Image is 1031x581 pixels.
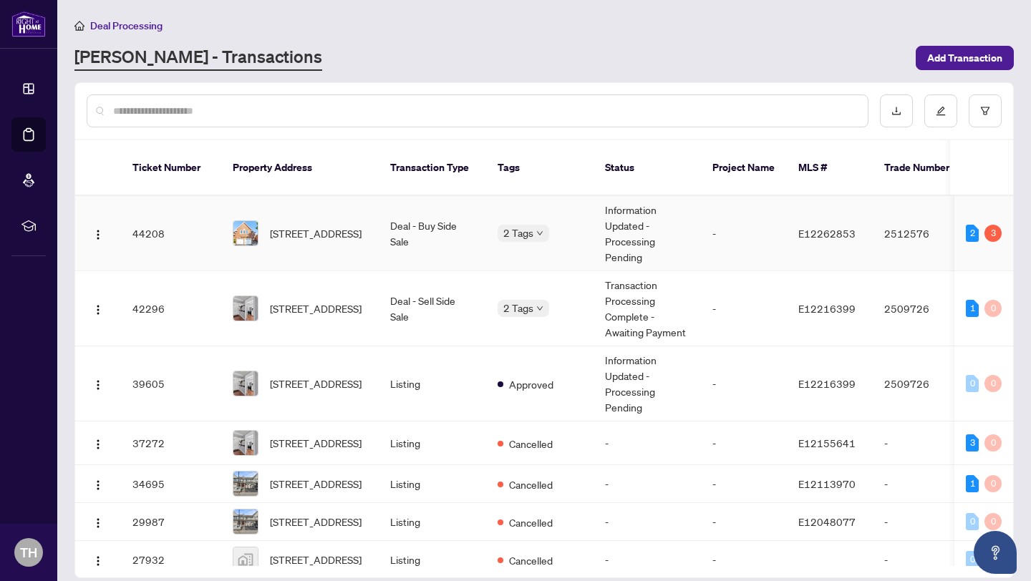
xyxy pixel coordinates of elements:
img: thumbnail-img [233,296,258,321]
td: Deal - Sell Side Sale [379,271,486,346]
button: download [880,94,913,127]
th: Tags [486,140,594,196]
img: thumbnail-img [233,547,258,572]
div: 1 [966,300,979,317]
td: - [701,346,787,421]
span: edit [936,106,946,116]
div: 0 [966,375,979,392]
span: Cancelled [509,477,553,492]
span: 2 Tags [503,300,533,316]
td: Information Updated - Processing Pending [594,196,701,271]
button: Add Transaction [916,46,1014,70]
span: [STREET_ADDRESS] [270,476,362,492]
td: 27932 [121,541,221,579]
span: E12113970 [798,477,856,490]
div: 0 [984,513,1002,530]
img: Logo [92,379,104,391]
span: Deal Processing [90,19,163,32]
div: 0 [984,300,1002,317]
td: 2512576 [873,196,973,271]
td: Information Updated - Processing Pending [594,346,701,421]
img: Logo [92,517,104,529]
td: - [701,421,787,465]
span: E12216399 [798,302,856,315]
span: download [891,106,901,116]
div: 1 [966,475,979,492]
span: [STREET_ADDRESS] [270,435,362,451]
img: thumbnail-img [233,509,258,534]
button: Logo [87,297,110,320]
th: MLS # [787,140,873,196]
td: - [594,421,701,465]
td: 44208 [121,196,221,271]
td: - [701,541,787,579]
span: [STREET_ADDRESS] [270,225,362,241]
button: Logo [87,472,110,495]
span: Cancelled [509,514,553,530]
td: 39605 [121,346,221,421]
button: Logo [87,222,110,245]
div: 0 [966,513,979,530]
span: [STREET_ADDRESS] [270,301,362,316]
span: E12048077 [798,515,856,528]
div: 0 [966,551,979,568]
td: Listing [379,541,486,579]
span: E12216399 [798,377,856,390]
img: Logo [92,229,104,240]
button: Open asap [974,531,1017,574]
td: 29987 [121,503,221,541]
div: 0 [984,375,1002,392]
div: 2 [966,225,979,242]
img: thumbnail-img [233,221,258,245]
span: filter [980,106,990,116]
a: [PERSON_NAME] - Transactions [74,45,322,71]
span: Approved [509,376,553,392]
span: E12155641 [798,436,856,449]
img: thumbnail-img [233,472,258,496]
img: thumbnail-img [233,431,258,455]
button: filter [969,94,1002,127]
span: down [536,230,543,237]
td: - [873,503,973,541]
td: - [594,541,701,579]
td: 37272 [121,421,221,465]
button: Logo [87,431,110,454]
td: Deal - Buy Side Sale [379,196,486,271]
th: Project Name [701,140,787,196]
td: Listing [379,421,486,465]
span: home [74,21,84,31]
td: - [594,503,701,541]
td: Listing [379,465,486,503]
td: - [701,271,787,346]
img: Logo [92,304,104,316]
span: 2 Tags [503,225,533,241]
th: Ticket Number [121,140,221,196]
span: down [536,305,543,312]
button: Logo [87,548,110,571]
span: [STREET_ADDRESS] [270,376,362,391]
td: 2509726 [873,346,973,421]
span: E12262853 [798,227,856,240]
span: Cancelled [509,436,553,451]
td: - [701,503,787,541]
button: Logo [87,372,110,395]
td: - [873,421,973,465]
td: - [873,465,973,503]
span: Cancelled [509,552,553,568]
td: 2509726 [873,271,973,346]
span: Add Transaction [927,47,1002,69]
span: [STREET_ADDRESS] [270,514,362,529]
img: Logo [92,555,104,567]
td: - [873,541,973,579]
div: 3 [966,434,979,451]
img: Logo [92,479,104,491]
img: Logo [92,439,104,450]
td: Transaction Processing Complete - Awaiting Payment [594,271,701,346]
td: Listing [379,503,486,541]
td: 42296 [121,271,221,346]
button: edit [924,94,957,127]
img: thumbnail-img [233,371,258,396]
td: - [701,196,787,271]
th: Transaction Type [379,140,486,196]
span: TH [20,542,37,562]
